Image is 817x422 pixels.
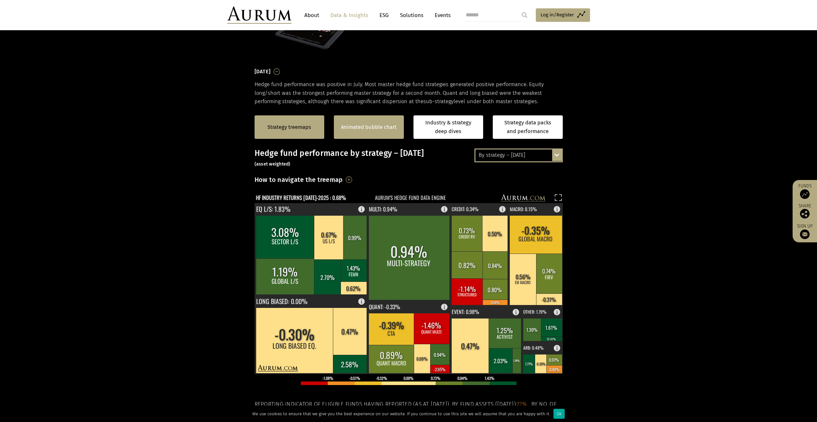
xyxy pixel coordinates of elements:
div: Ok [553,409,565,419]
a: Strategy treemaps [267,123,311,131]
h3: How to navigate the treemap [255,174,343,185]
img: Share this post [800,209,810,219]
small: (asset weighted) [255,161,291,167]
h5: Reporting indicator of eligible funds having reported (as at [DATE]). By fund assets ([DATE]): . ... [255,400,563,417]
a: Strategy data packs and performance [493,115,563,139]
img: Access Funds [800,189,810,199]
h3: Hedge fund performance by strategy – [DATE] [255,148,563,168]
div: By strategy – [DATE] [475,149,562,161]
a: Funds [796,183,814,199]
a: Sign up [796,223,814,239]
img: Sign up to our newsletter [800,229,810,239]
span: 72% [517,401,527,408]
a: Log in/Register [536,8,590,22]
a: About [301,9,322,21]
div: Share [796,204,814,219]
a: Animated bubble chart [341,123,396,131]
p: Hedge fund performance was positive in July. Most master hedge fund strategies generated positive... [255,80,563,106]
span: sub-strategy [423,98,454,104]
span: Log in/Register [541,11,574,19]
a: Industry & strategy deep dives [413,115,483,139]
h3: [DATE] [255,67,271,76]
input: Submit [518,9,531,22]
a: Solutions [397,9,427,21]
a: Data & Insights [327,9,371,21]
a: ESG [376,9,392,21]
img: Aurum [227,6,291,24]
a: Events [431,9,451,21]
